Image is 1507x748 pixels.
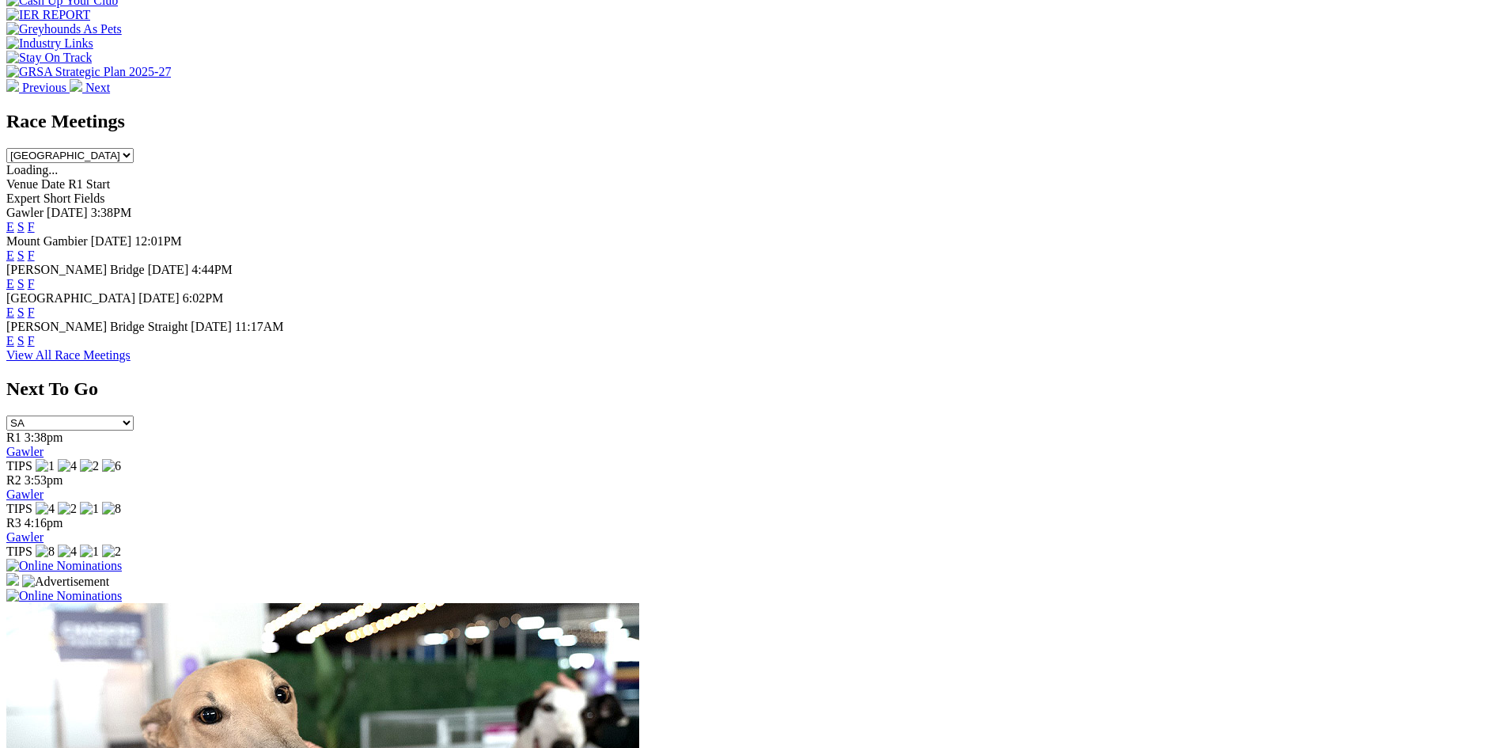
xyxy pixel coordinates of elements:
span: Next [85,81,110,94]
a: F [28,306,35,319]
img: Greyhounds As Pets [6,22,122,36]
span: Previous [22,81,66,94]
img: 1 [36,459,55,473]
a: S [17,306,25,319]
a: Next [70,81,110,94]
span: TIPS [6,545,32,558]
img: 4 [58,459,77,473]
span: Loading... [6,163,58,177]
img: 15187_Greyhounds_GreysPlayCentral_Resize_SA_WebsiteBanner_300x115_2025.jpg [6,573,19,586]
a: E [6,277,14,290]
span: 3:38PM [91,206,132,219]
img: 2 [102,545,121,559]
span: [GEOGRAPHIC_DATA] [6,291,135,305]
span: [DATE] [148,263,189,276]
span: 4:44PM [191,263,233,276]
img: chevron-right-pager-white.svg [70,79,82,92]
span: Date [41,177,65,191]
span: Fields [74,192,104,205]
span: TIPS [6,459,32,473]
img: 1 [80,502,99,516]
span: 11:17AM [235,320,284,333]
img: IER REPORT [6,8,90,22]
span: TIPS [6,502,32,515]
a: E [6,306,14,319]
a: E [6,249,14,262]
span: R1 [6,431,21,444]
a: E [6,220,14,234]
img: 1 [80,545,99,559]
a: Previous [6,81,70,94]
span: [DATE] [191,320,232,333]
a: F [28,220,35,234]
span: Mount Gambier [6,234,88,248]
img: 4 [36,502,55,516]
a: Gawler [6,530,44,544]
span: [PERSON_NAME] Bridge Straight [6,320,187,333]
img: 4 [58,545,77,559]
span: [DATE] [138,291,180,305]
a: S [17,334,25,347]
h2: Next To Go [6,378,1501,400]
img: 6 [102,459,121,473]
span: [PERSON_NAME] Bridge [6,263,145,276]
span: Gawler [6,206,44,219]
span: 6:02PM [183,291,224,305]
a: S [17,277,25,290]
a: Gawler [6,488,44,501]
a: S [17,220,25,234]
img: Online Nominations [6,589,122,603]
a: F [28,334,35,347]
span: 12:01PM [134,234,182,248]
span: R3 [6,516,21,530]
img: 8 [36,545,55,559]
img: Stay On Track [6,51,92,65]
img: 8 [102,502,121,516]
span: Short [44,192,71,205]
img: Advertisement [22,575,109,589]
img: 2 [58,502,77,516]
a: F [28,277,35,290]
span: 3:53pm [25,473,63,487]
img: 2 [80,459,99,473]
span: 4:16pm [25,516,63,530]
span: R1 Start [68,177,110,191]
span: R2 [6,473,21,487]
img: Online Nominations [6,559,122,573]
a: S [17,249,25,262]
span: Expert [6,192,40,205]
a: E [6,334,14,347]
img: GRSA Strategic Plan 2025-27 [6,65,171,79]
img: chevron-left-pager-white.svg [6,79,19,92]
h2: Race Meetings [6,111,1501,132]
span: 3:38pm [25,431,63,444]
span: [DATE] [47,206,88,219]
a: F [28,249,35,262]
a: View All Race Meetings [6,348,131,362]
a: Gawler [6,445,44,458]
img: Industry Links [6,36,93,51]
span: Venue [6,177,38,191]
span: [DATE] [91,234,132,248]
